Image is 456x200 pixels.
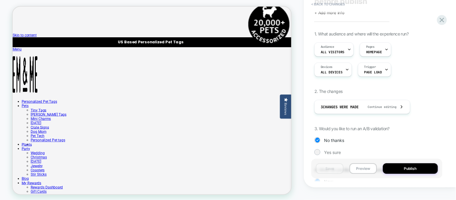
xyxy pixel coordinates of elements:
[366,50,382,54] span: HOMEPAGE
[24,147,51,152] a: Mini Charms
[24,192,43,198] a: Wedding
[383,163,438,174] button: Publish
[314,89,343,94] span: 2. The changes
[24,152,38,158] a: [DATE]
[324,138,344,143] span: No thanks
[364,65,376,69] span: Trigger
[24,158,48,164] a: Crate Signs
[24,175,70,181] a: Personalized Pet tags
[366,45,375,49] span: Pages
[12,124,59,130] a: Personalized Pet Tags
[321,50,344,54] span: All Visitors
[24,141,72,147] a: [PERSON_NAME] Tags
[314,10,344,15] span: + Add more info
[364,70,382,74] span: Page Load
[12,130,21,135] a: Pets
[361,128,367,145] div: Reviews
[321,70,342,74] span: ALL DEVICES
[314,31,409,36] span: 1. What audience and where will the experience run?
[9,44,360,51] div: US Based Personalized Pet Tags
[321,45,334,49] span: Audience
[314,126,390,131] span: 3. Would you like to run an A/B validation?
[316,163,343,174] button: Save
[362,105,396,109] span: Continue editing
[24,164,45,170] a: Dog Mom
[24,135,45,141] a: Tiny Tags
[321,65,332,69] span: Devices
[350,163,377,174] button: Preview
[321,105,359,109] span: 3 Changes were made
[12,187,23,192] a: Party
[12,181,26,187] a: Plants
[324,150,341,155] span: Yes sure
[24,170,42,175] a: Pet Tech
